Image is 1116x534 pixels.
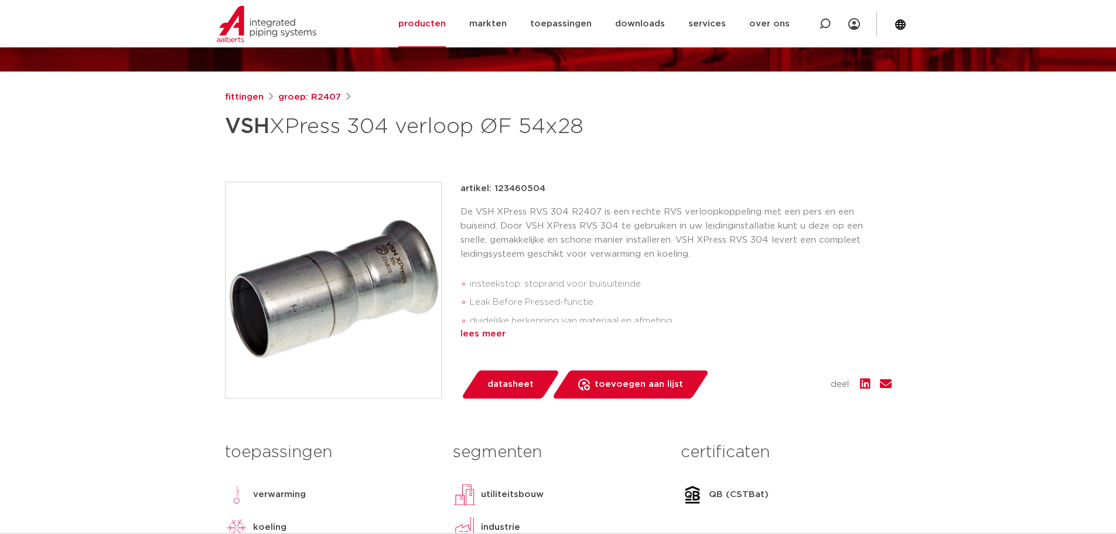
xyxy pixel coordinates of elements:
[681,483,704,506] img: QB (CSTBat)
[278,90,341,104] a: groep: R2407
[681,441,891,464] h3: certificaten
[460,205,892,261] p: De VSH XPress RVS 304 R2407 is een rechte RVS verloopkoppeling met een pers en een buiseind. Door...
[481,488,544,502] p: utiliteitsbouw
[470,275,892,294] li: insteekstop: stoprand voor buisuiteinde
[595,375,683,394] span: toevoegen aan lijst
[709,488,769,502] p: QB (CSTBat)
[831,377,851,392] span: deel:
[487,375,534,394] span: datasheet
[453,483,476,506] img: utiliteitsbouw
[225,483,248,506] img: verwarming
[470,312,892,331] li: duidelijke herkenning van materiaal en afmeting
[460,370,560,399] a: datasheet
[460,182,545,196] p: artikel: 123460504
[470,293,892,312] li: Leak Before Pressed-functie
[225,109,665,144] h1: XPress 304 verloop ØF 54x28
[225,116,269,137] strong: VSH
[253,488,306,502] p: verwarming
[460,327,892,341] div: lees meer
[453,441,663,464] h3: segmenten
[226,182,441,398] img: Product Image for VSH XPress 304 verloop ØF 54x28
[225,90,264,104] a: fittingen
[225,441,435,464] h3: toepassingen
